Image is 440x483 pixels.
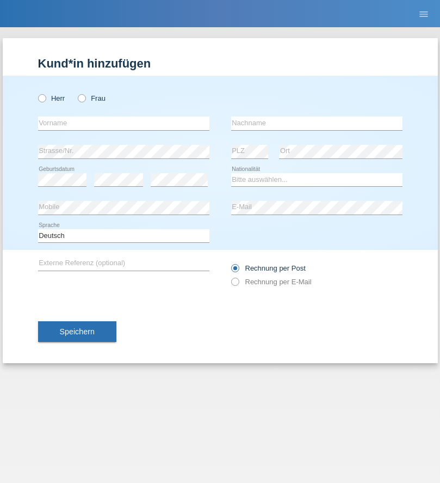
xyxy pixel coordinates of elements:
[38,57,402,70] h1: Kund*in hinzufügen
[231,264,238,278] input: Rechnung per Post
[38,94,45,101] input: Herr
[78,94,85,101] input: Frau
[78,94,106,102] label: Frau
[413,10,435,17] a: menu
[418,9,429,20] i: menu
[231,278,238,291] input: Rechnung per E-Mail
[60,327,95,336] span: Speichern
[38,321,116,342] button: Speichern
[38,94,65,102] label: Herr
[231,278,312,286] label: Rechnung per E-Mail
[231,264,306,272] label: Rechnung per Post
